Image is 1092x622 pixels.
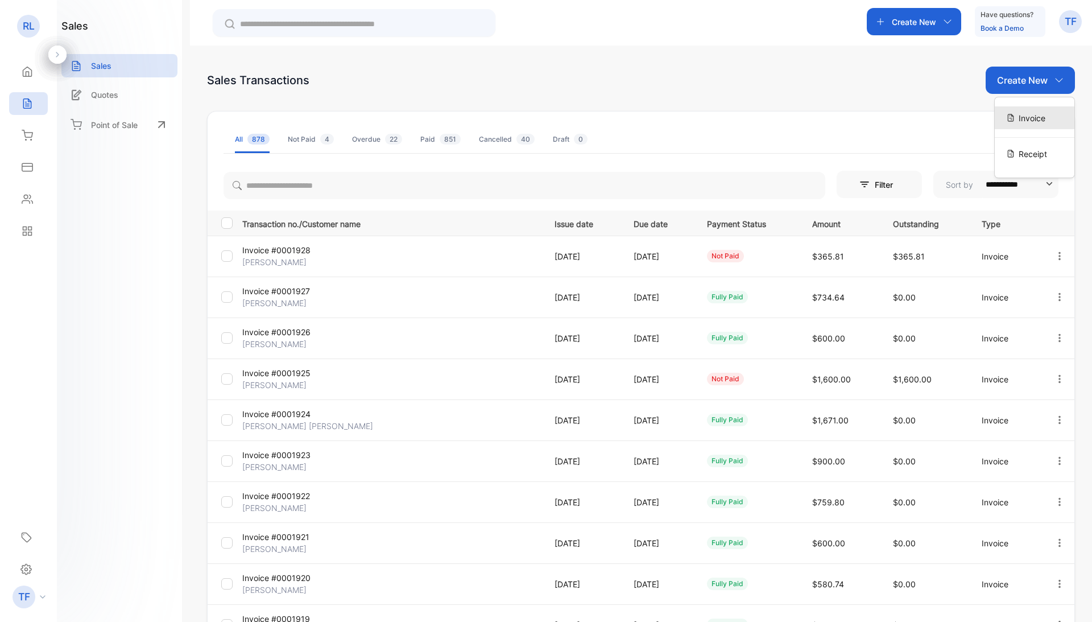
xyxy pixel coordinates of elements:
[61,112,177,137] a: Point of Sale
[242,326,342,338] p: Invoice #0001926
[812,538,845,548] span: $600.00
[982,250,1031,262] p: Invoice
[352,134,402,145] div: Overdue
[707,578,748,590] div: fully paid
[553,134,588,145] div: Draft
[574,134,588,145] span: 0
[893,293,916,302] span: $0.00
[555,455,610,467] p: [DATE]
[1065,14,1077,29] p: TF
[61,83,177,106] a: Quotes
[61,18,88,34] h1: sales
[982,332,1031,344] p: Invoice
[242,449,342,461] p: Invoice #0001923
[242,297,342,309] p: [PERSON_NAME]
[812,293,845,302] span: $734.64
[812,216,870,230] p: Amount
[242,338,342,350] p: [PERSON_NAME]
[18,590,30,604] p: TF
[385,134,402,145] span: 22
[242,408,342,420] p: Invoice #0001924
[242,379,342,391] p: [PERSON_NAME]
[242,502,342,514] p: [PERSON_NAME]
[555,496,610,508] p: [DATE]
[982,291,1031,303] p: Invoice
[982,373,1031,385] p: Invoice
[9,5,43,39] button: Open LiveChat chat widget
[555,332,610,344] p: [DATE]
[242,490,342,502] p: Invoice #0001922
[893,374,932,384] span: $1,600.00
[634,216,684,230] p: Due date
[982,216,1031,230] p: Type
[320,134,334,145] span: 4
[242,584,342,596] p: [PERSON_NAME]
[555,414,610,426] p: [DATE]
[61,54,177,77] a: Sales
[242,461,342,473] p: [PERSON_NAME]
[893,252,925,261] span: $365.81
[516,134,535,145] span: 40
[812,456,845,466] span: $900.00
[634,291,684,303] p: [DATE]
[893,216,958,230] p: Outstanding
[981,9,1033,20] p: Have questions?
[242,256,342,268] p: [PERSON_NAME]
[634,250,684,262] p: [DATE]
[812,374,851,384] span: $1,600.00
[867,8,961,35] button: Create New
[982,414,1031,426] p: Invoice
[634,373,684,385] p: [DATE]
[1019,112,1045,124] span: Invoice
[893,538,916,548] span: $0.00
[707,537,748,549] div: fully paid
[707,216,789,230] p: Payment Status
[634,496,684,508] p: [DATE]
[555,578,610,590] p: [DATE]
[707,496,748,508] div: fully paid
[707,414,748,426] div: fully paid
[242,367,342,379] p: Invoice #0001925
[479,134,535,145] div: Cancelled
[91,89,118,101] p: Quotes
[946,179,973,191] p: Sort by
[982,578,1031,590] p: Invoice
[981,24,1024,32] a: Book a Demo
[242,572,342,584] p: Invoice #0001920
[91,60,111,72] p: Sales
[242,420,373,432] p: [PERSON_NAME] [PERSON_NAME]
[242,285,342,297] p: Invoice #0001927
[91,119,138,131] p: Point of Sale
[634,332,684,344] p: [DATE]
[634,414,684,426] p: [DATE]
[1019,148,1047,160] span: Receipt
[893,333,916,343] span: $0.00
[812,252,844,261] span: $365.81
[707,291,748,303] div: fully paid
[982,537,1031,549] p: Invoice
[893,415,916,425] span: $0.00
[242,543,342,555] p: [PERSON_NAME]
[242,531,342,543] p: Invoice #0001921
[707,455,748,467] div: fully paid
[1059,8,1082,35] button: TF
[997,73,1048,87] p: Create New
[420,134,461,145] div: Paid
[555,216,610,230] p: Issue date
[242,216,540,230] p: Transaction no./Customer name
[634,455,684,467] p: [DATE]
[707,250,744,262] div: not paid
[555,373,610,385] p: [DATE]
[555,537,610,549] p: [DATE]
[893,456,916,466] span: $0.00
[812,497,845,507] span: $759.80
[247,134,270,145] span: 878
[288,134,334,145] div: Not Paid
[812,415,849,425] span: $1,671.00
[707,373,744,385] div: not paid
[812,333,845,343] span: $600.00
[634,578,684,590] p: [DATE]
[235,134,270,145] div: All
[440,134,461,145] span: 851
[982,496,1031,508] p: Invoice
